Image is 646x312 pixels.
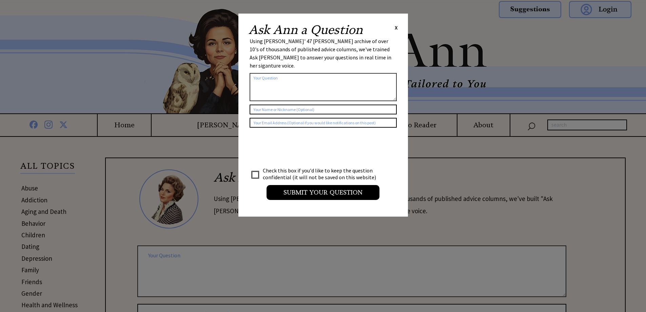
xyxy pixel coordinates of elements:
input: Your Email Address (Optional if you would like notifications on this post) [250,118,397,128]
input: Submit your Question [267,185,379,200]
div: Using [PERSON_NAME]' 47 [PERSON_NAME] archive of over 10's of thousands of published advice colum... [250,37,397,70]
iframe: reCAPTCHA [250,134,353,161]
h2: Ask Ann a Question [249,24,363,36]
td: Check this box if you'd like to keep the question confidential (it will not be saved on this webs... [262,167,383,181]
input: Your Name or Nickname (Optional) [250,105,397,114]
span: X [395,24,398,31]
